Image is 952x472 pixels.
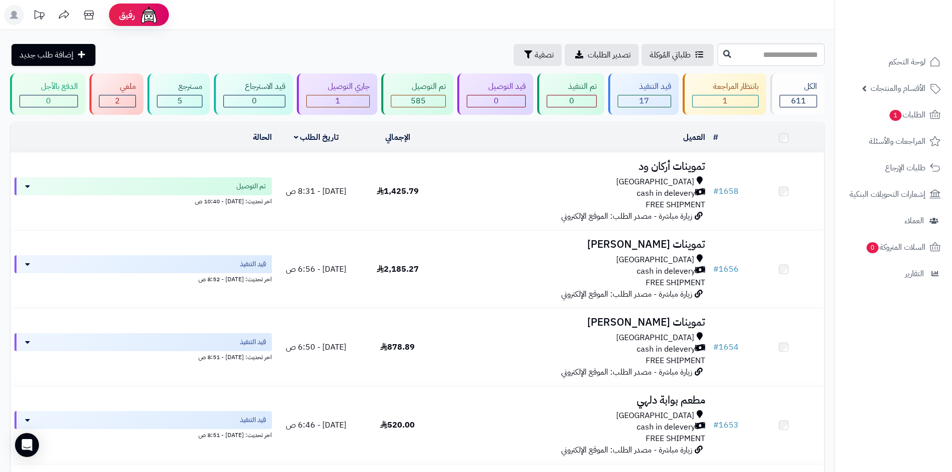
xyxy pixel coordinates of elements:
div: بانتظار المراجعة [692,81,759,92]
h3: تموينات أركان ود [442,161,705,172]
div: 1 [307,95,369,107]
button: تصفية [514,44,562,66]
span: 0 [494,95,499,107]
span: [DATE] - 6:50 ص [286,341,346,353]
span: # [713,341,719,353]
a: # [713,131,718,143]
div: 0 [20,95,77,107]
a: قيد التوصيل 0 [455,73,535,115]
span: الطلبات [889,108,926,122]
div: اخر تحديث: [DATE] - 8:51 ص [14,351,272,362]
div: 585 [391,95,446,107]
h3: مطعم بوابة دلهي [442,395,705,406]
a: تم التنفيذ 0 [535,73,606,115]
div: Open Intercom Messenger [15,433,39,457]
a: تصدير الطلبات [565,44,639,66]
a: العميل [683,131,705,143]
span: 2 [115,95,120,107]
span: 878.89 [380,341,415,353]
div: ملغي [99,81,136,92]
span: السلات المتروكة [866,240,926,254]
span: 611 [791,95,806,107]
span: لوحة التحكم [889,55,926,69]
span: 5 [177,95,182,107]
a: طلبات الإرجاع [841,156,946,180]
a: التقارير [841,262,946,286]
span: زيارة مباشرة - مصدر الطلب: الموقع الإلكتروني [561,288,692,300]
span: إشعارات التحويلات البنكية [850,187,926,201]
span: الأقسام والمنتجات [871,81,926,95]
span: زيارة مباشرة - مصدر الطلب: الموقع الإلكتروني [561,366,692,378]
div: 1 [693,95,759,107]
a: قيد الاسترجاع 0 [212,73,295,115]
a: بانتظار المراجعة 1 [681,73,769,115]
span: 0 [46,95,51,107]
div: 5 [157,95,202,107]
div: قيد التنفيذ [618,81,671,92]
div: 0 [547,95,596,107]
a: إشعارات التحويلات البنكية [841,182,946,206]
span: # [713,263,719,275]
span: [GEOGRAPHIC_DATA] [616,410,694,422]
span: cash in delevery [637,188,695,199]
span: [DATE] - 6:56 ص [286,263,346,275]
a: الكل611 [768,73,827,115]
a: الحالة [253,131,272,143]
span: تم التوصيل [236,181,266,191]
div: تم التوصيل [391,81,446,92]
div: جاري التوصيل [306,81,370,92]
a: الإجمالي [385,131,410,143]
span: 1 [335,95,340,107]
div: اخر تحديث: [DATE] - 10:40 ص [14,195,272,206]
a: مسترجع 5 [145,73,212,115]
a: قيد التنفيذ 17 [606,73,681,115]
div: 2 [99,95,136,107]
span: طلباتي المُوكلة [650,49,691,61]
span: FREE SHIPMENT [646,277,705,289]
span: FREE SHIPMENT [646,355,705,367]
span: زيارة مباشرة - مصدر الطلب: الموقع الإلكتروني [561,444,692,456]
span: 0 [866,242,879,254]
span: 17 [639,95,649,107]
span: 1 [723,95,728,107]
span: FREE SHIPMENT [646,199,705,211]
a: تحديثات المنصة [26,5,51,27]
span: FREE SHIPMENT [646,433,705,445]
span: قيد التنفيذ [240,259,266,269]
span: # [713,419,719,431]
a: لوحة التحكم [841,50,946,74]
a: #1653 [713,419,739,431]
h3: تموينات [PERSON_NAME] [442,239,705,250]
span: تصدير الطلبات [588,49,631,61]
span: [GEOGRAPHIC_DATA] [616,332,694,344]
span: العملاء [905,214,924,228]
span: 585 [411,95,426,107]
a: العملاء [841,209,946,233]
a: السلات المتروكة0 [841,235,946,259]
div: الدفع بالآجل [19,81,78,92]
span: # [713,185,719,197]
a: ملغي 2 [87,73,146,115]
a: #1656 [713,263,739,275]
span: cash in delevery [637,266,695,277]
span: [GEOGRAPHIC_DATA] [616,176,694,188]
span: رفيق [119,9,135,21]
a: #1654 [713,341,739,353]
span: المراجعات والأسئلة [869,134,926,148]
a: الطلبات1 [841,103,946,127]
div: اخر تحديث: [DATE] - 8:52 ص [14,273,272,284]
div: اخر تحديث: [DATE] - 8:51 ص [14,429,272,440]
div: قيد التوصيل [467,81,526,92]
span: 520.00 [380,419,415,431]
span: [GEOGRAPHIC_DATA] [616,254,694,266]
a: المراجعات والأسئلة [841,129,946,153]
div: قيد الاسترجاع [223,81,285,92]
span: 1,425.79 [377,185,419,197]
span: زيارة مباشرة - مصدر الطلب: الموقع الإلكتروني [561,210,692,222]
span: [DATE] - 6:46 ص [286,419,346,431]
a: تم التوصيل 585 [379,73,456,115]
a: جاري التوصيل 1 [295,73,379,115]
a: إضافة طلب جديد [11,44,95,66]
div: مسترجع [157,81,202,92]
span: تصفية [535,49,554,61]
